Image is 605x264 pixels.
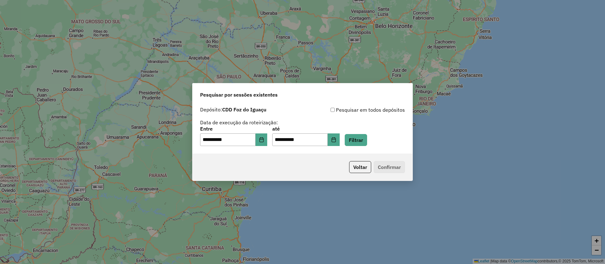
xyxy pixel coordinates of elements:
[272,125,339,132] label: até
[222,106,266,113] strong: CDD Foz do Iguaçu
[200,106,266,113] label: Depósito:
[256,133,268,146] button: Choose Date
[302,106,405,114] div: Pesquisar em todos depósitos
[200,119,278,126] label: Data de execução da roteirização:
[349,161,371,173] button: Voltar
[328,133,340,146] button: Choose Date
[200,125,267,132] label: Entre
[345,134,367,146] button: Filtrar
[200,91,278,98] span: Pesquisar por sessões existentes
